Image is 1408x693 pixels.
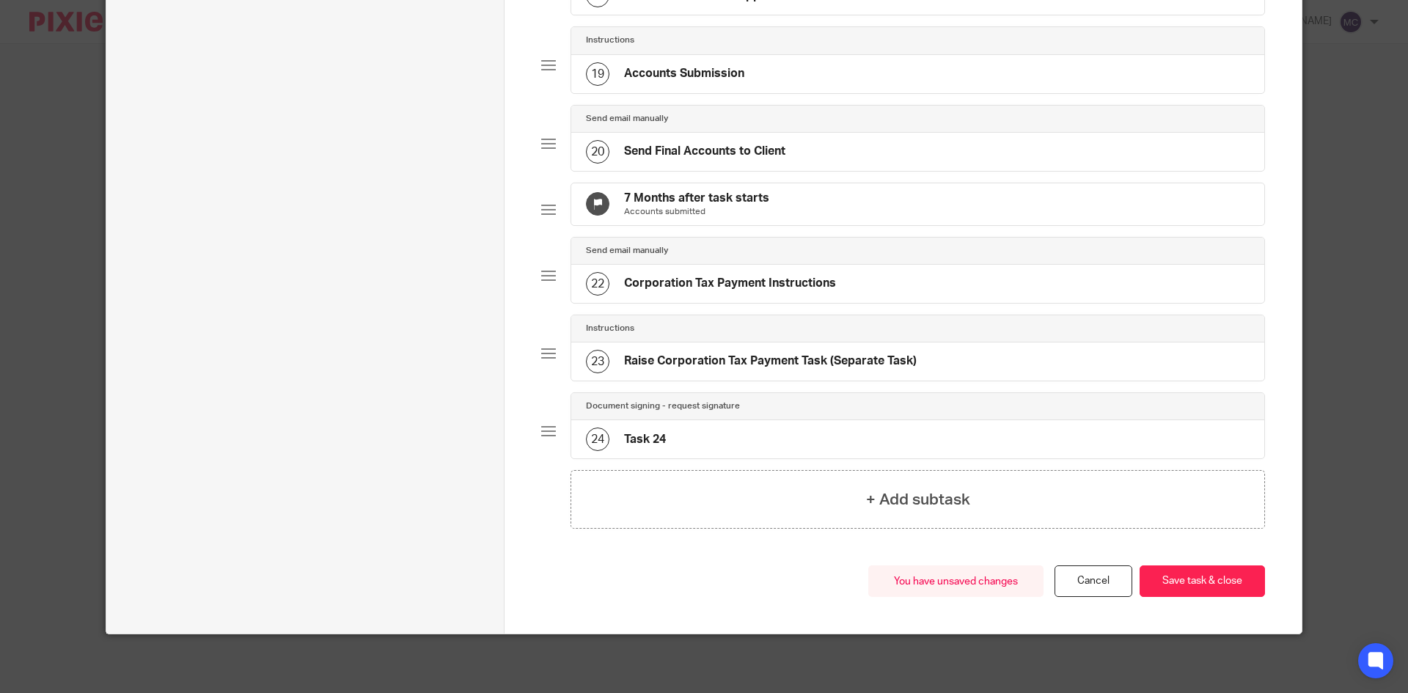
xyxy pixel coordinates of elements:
[1140,565,1265,597] button: Save task & close
[624,276,836,291] h4: Corporation Tax Payment Instructions
[586,400,740,412] h4: Document signing - request signature
[866,488,970,511] h4: + Add subtask
[586,350,609,373] div: 23
[624,191,769,206] h4: 7 Months after task starts
[586,428,609,451] div: 24
[624,206,769,218] p: Accounts submitted
[586,272,609,296] div: 22
[586,113,668,125] h4: Send email manually
[1055,565,1132,597] a: Cancel
[868,565,1044,597] div: You have unsaved changes
[586,62,609,86] div: 19
[586,140,609,164] div: 20
[586,34,634,46] h4: Instructions
[624,144,785,159] h4: Send Final Accounts to Client
[624,353,917,369] h4: Raise Corporation Tax Payment Task (Separate Task)
[624,432,666,447] h4: Task 24
[624,66,744,81] h4: Accounts Submission
[586,323,634,334] h4: Instructions
[586,245,668,257] h4: Send email manually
